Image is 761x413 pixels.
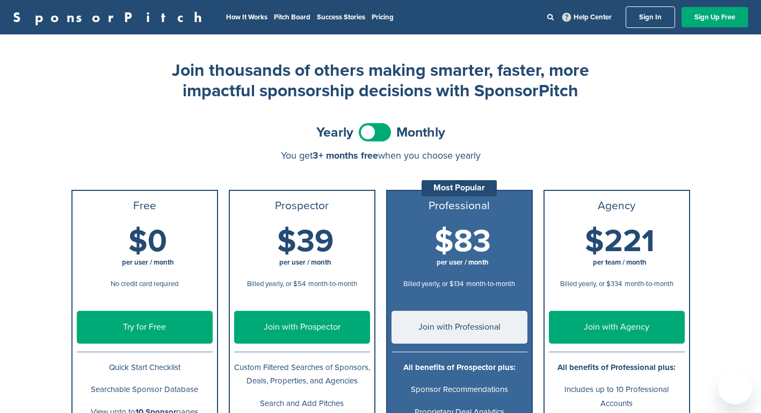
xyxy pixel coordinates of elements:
[234,361,370,388] p: Custom Filtered Searches of Sponsors, Deals, Properties, and Agencies
[549,200,685,212] h3: Agency
[274,13,310,22] a: Pitch Board
[234,200,370,212] h3: Prospector
[625,280,673,288] span: month-to-month
[111,280,178,288] span: No credit card required
[77,383,213,396] p: Searchable Sponsor Database
[279,258,331,267] span: per user / month
[128,223,167,260] span: $0
[77,311,213,344] a: Try for Free
[626,6,675,28] a: Sign In
[392,383,527,396] p: Sponsor Recommendations
[226,13,267,22] a: How It Works
[593,258,647,267] span: per team / month
[77,361,213,374] p: Quick Start Checklist
[372,13,394,22] a: Pricing
[396,126,445,139] span: Monthly
[549,383,685,410] p: Includes up to 10 Professional Accounts
[13,10,209,24] a: SponsorPitch
[392,200,527,212] h3: Professional
[549,311,685,344] a: Join with Agency
[308,280,357,288] span: month-to-month
[77,200,213,212] h3: Free
[392,311,527,344] a: Join with Professional
[466,280,515,288] span: month-to-month
[437,258,489,267] span: per user / month
[585,223,655,260] span: $221
[403,362,516,372] b: All benefits of Prospector plus:
[313,149,378,161] span: 3+ months free
[234,397,370,410] p: Search and Add Pitches
[277,223,334,260] span: $39
[557,362,676,372] b: All benefits of Professional plus:
[403,280,463,288] span: Billed yearly, or $134
[560,280,622,288] span: Billed yearly, or $334
[317,13,365,22] a: Success Stories
[234,311,370,344] a: Join with Prospector
[434,223,491,260] span: $83
[718,370,752,404] iframe: Knop om het berichtenvenster te openen
[166,60,596,102] h2: Join thousands of others making smarter, faster, more impactful sponsorship decisions with Sponso...
[122,258,174,267] span: per user / month
[422,180,497,196] div: Most Popular
[316,126,353,139] span: Yearly
[682,7,748,27] a: Sign Up Free
[560,11,614,24] a: Help Center
[247,280,306,288] span: Billed yearly, or $54
[71,150,690,161] div: You get when you choose yearly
